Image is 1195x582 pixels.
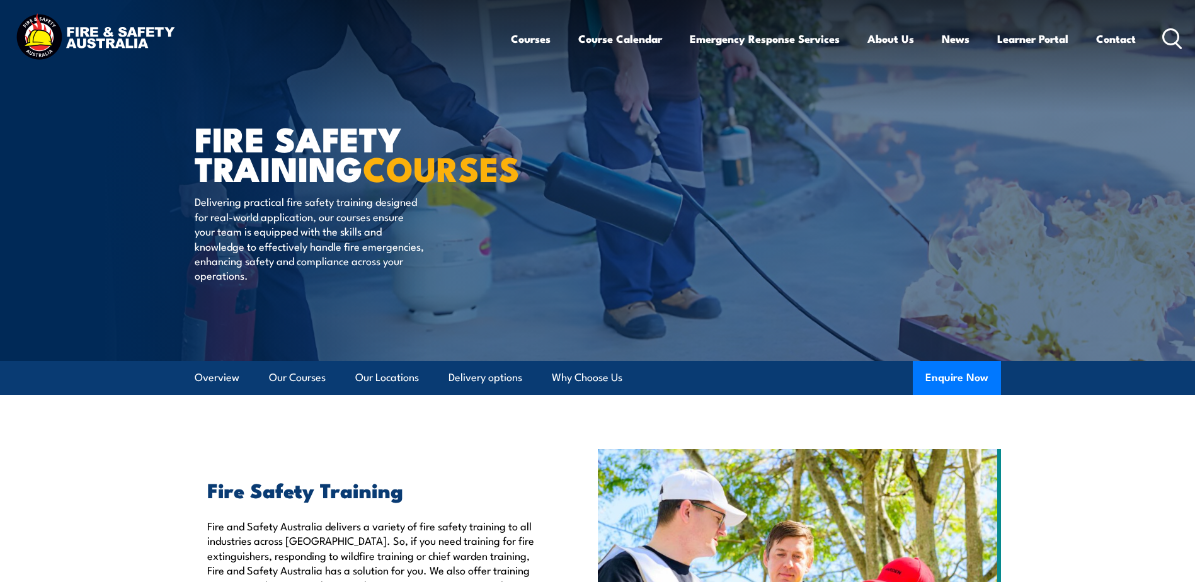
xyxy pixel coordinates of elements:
a: About Us [867,22,914,55]
a: Overview [195,361,239,394]
a: Learner Portal [997,22,1068,55]
button: Enquire Now [913,361,1001,395]
a: Our Locations [355,361,419,394]
a: Our Courses [269,361,326,394]
a: Why Choose Us [552,361,622,394]
h1: FIRE SAFETY TRAINING [195,123,506,182]
a: Courses [511,22,551,55]
a: News [942,22,969,55]
p: Delivering practical fire safety training designed for real-world application, our courses ensure... [195,194,425,282]
a: Delivery options [449,361,522,394]
a: Course Calendar [578,22,662,55]
h2: Fire Safety Training [207,481,540,498]
a: Contact [1096,22,1136,55]
a: Emergency Response Services [690,22,840,55]
strong: COURSES [363,141,520,193]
